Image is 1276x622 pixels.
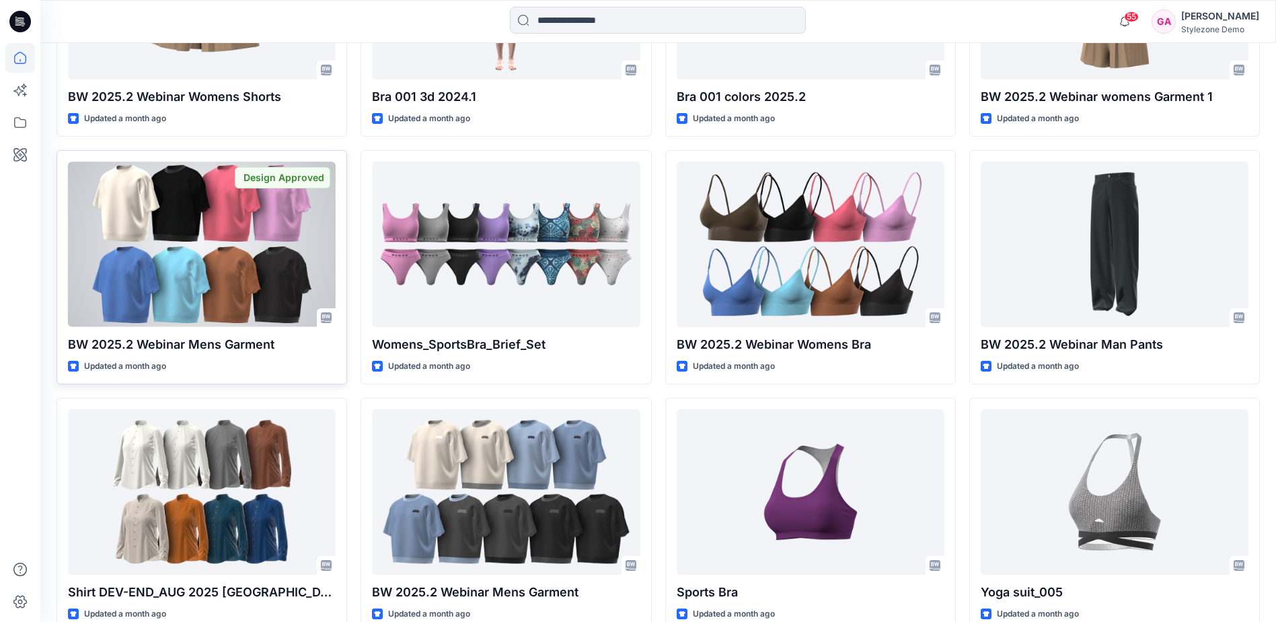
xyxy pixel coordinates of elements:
a: Shirt DEV-END_AUG 2025 Segev [68,409,336,574]
p: Bra 001 3d 2024.1 [372,88,640,106]
p: Updated a month ago [84,112,166,126]
p: Updated a month ago [388,607,470,621]
div: [PERSON_NAME] [1181,8,1259,24]
p: BW 2025.2 Webinar Womens Bra [677,335,944,354]
a: BW 2025.2 Webinar Mens Garment [68,162,336,326]
p: Updated a month ago [84,359,166,374]
span: 55 [1124,11,1139,22]
p: BW 2025.2 Webinar Womens Shorts [68,88,336,106]
p: Updated a month ago [388,359,470,374]
p: Updated a month ago [84,607,166,621]
p: BW 2025.2 Webinar Mens Garment [68,335,336,354]
p: Yoga suit_005 [981,583,1248,602]
p: BW 2025.2 Webinar Mens Garment [372,583,640,602]
p: Updated a month ago [693,112,775,126]
p: Womens_SportsBra_Brief_Set [372,335,640,354]
p: Updated a month ago [997,607,1079,621]
p: Updated a month ago [997,112,1079,126]
a: BW 2025.2 Webinar Man Pants [981,162,1248,326]
p: BW 2025.2 Webinar Man Pants [981,335,1248,354]
div: GA [1152,9,1176,34]
p: Updated a month ago [693,359,775,374]
p: Bra 001 colors 2025.2 [677,88,944,106]
a: BW 2025.2 Webinar Womens Bra [677,162,944,326]
a: Womens_SportsBra_Brief_Set [372,162,640,326]
p: Sports Bra [677,583,944,602]
a: Yoga suit_005 [981,409,1248,574]
div: Stylezone Demo [1181,24,1259,34]
p: Shirt DEV-END_AUG 2025 [GEOGRAPHIC_DATA] [68,583,336,602]
p: Updated a month ago [997,359,1079,374]
p: Updated a month ago [693,607,775,621]
a: Sports Bra [677,409,944,574]
a: BW 2025.2 Webinar Mens Garment [372,409,640,574]
p: Updated a month ago [388,112,470,126]
p: BW 2025.2 Webinar womens Garment 1 [981,88,1248,106]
